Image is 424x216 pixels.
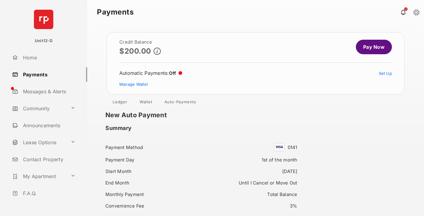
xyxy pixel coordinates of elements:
[379,71,392,76] a: Set Up
[10,50,87,65] a: Home
[35,38,52,44] p: Unit12-D
[119,40,161,45] h2: Credit Balance
[267,191,297,197] span: Total Balance
[10,118,87,133] a: Announcements
[239,180,297,186] span: Until I Cancel or Move Out
[288,145,297,150] span: 0141
[119,70,182,76] div: Automatic Payments :
[105,125,132,131] h2: Summary
[119,82,148,87] a: Manage Wallet
[10,152,87,167] a: Contact Property
[10,67,87,82] a: Payments
[135,99,157,107] a: Wallet
[105,179,197,187] div: End Month
[119,47,151,55] p: $200.00
[10,101,68,116] a: Community
[105,202,197,210] div: Convenience Fee
[105,143,197,151] div: Payment Method
[10,186,87,201] a: F.A.Q.
[105,167,197,175] div: Start Month
[105,190,197,198] div: Monthly Payment
[34,10,53,29] img: svg+xml;base64,PHN2ZyB4bWxucz0iaHR0cDovL3d3dy53My5vcmcvMjAwMC9zdmciIHdpZHRoPSI2NCIgaGVpZ2h0PSI2NC...
[10,169,68,184] a: My Apartment
[97,8,134,16] strong: Payments
[262,157,297,163] span: 1st of the month
[108,99,132,107] a: Ledger
[169,70,176,76] span: Off
[105,111,306,119] h1: New Auto Payment
[160,99,201,107] a: Auto-Payments
[105,156,197,164] div: Payment Day
[10,84,87,99] a: Messages & Alerts
[205,202,297,210] div: 3%
[282,168,297,174] span: [DATE]
[10,135,68,150] a: Lease Options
